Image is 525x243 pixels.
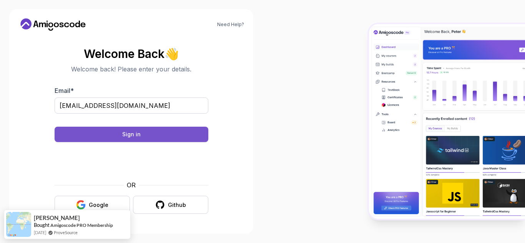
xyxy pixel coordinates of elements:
[122,131,141,138] div: Sign in
[54,229,78,236] a: ProveSource
[133,196,208,214] button: Github
[34,215,80,221] span: [PERSON_NAME]
[73,147,189,176] iframe: Widget containing checkbox for hCaptcha security challenge
[55,98,208,114] input: Enter your email
[50,222,113,228] a: Amigoscode PRO Membership
[89,201,108,209] div: Google
[34,222,50,228] span: Bought
[127,180,136,190] p: OR
[369,24,525,218] img: Amigoscode Dashboard
[217,21,244,28] a: Need Help?
[55,64,208,74] p: Welcome back! Please enter your details.
[55,87,74,94] label: Email *
[55,196,130,214] button: Google
[55,127,208,142] button: Sign in
[6,212,31,237] img: provesource social proof notification image
[18,18,88,31] a: Home link
[168,201,186,209] div: Github
[55,48,208,60] h2: Welcome Back
[164,47,179,61] span: 👋
[34,229,46,236] span: [DATE]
